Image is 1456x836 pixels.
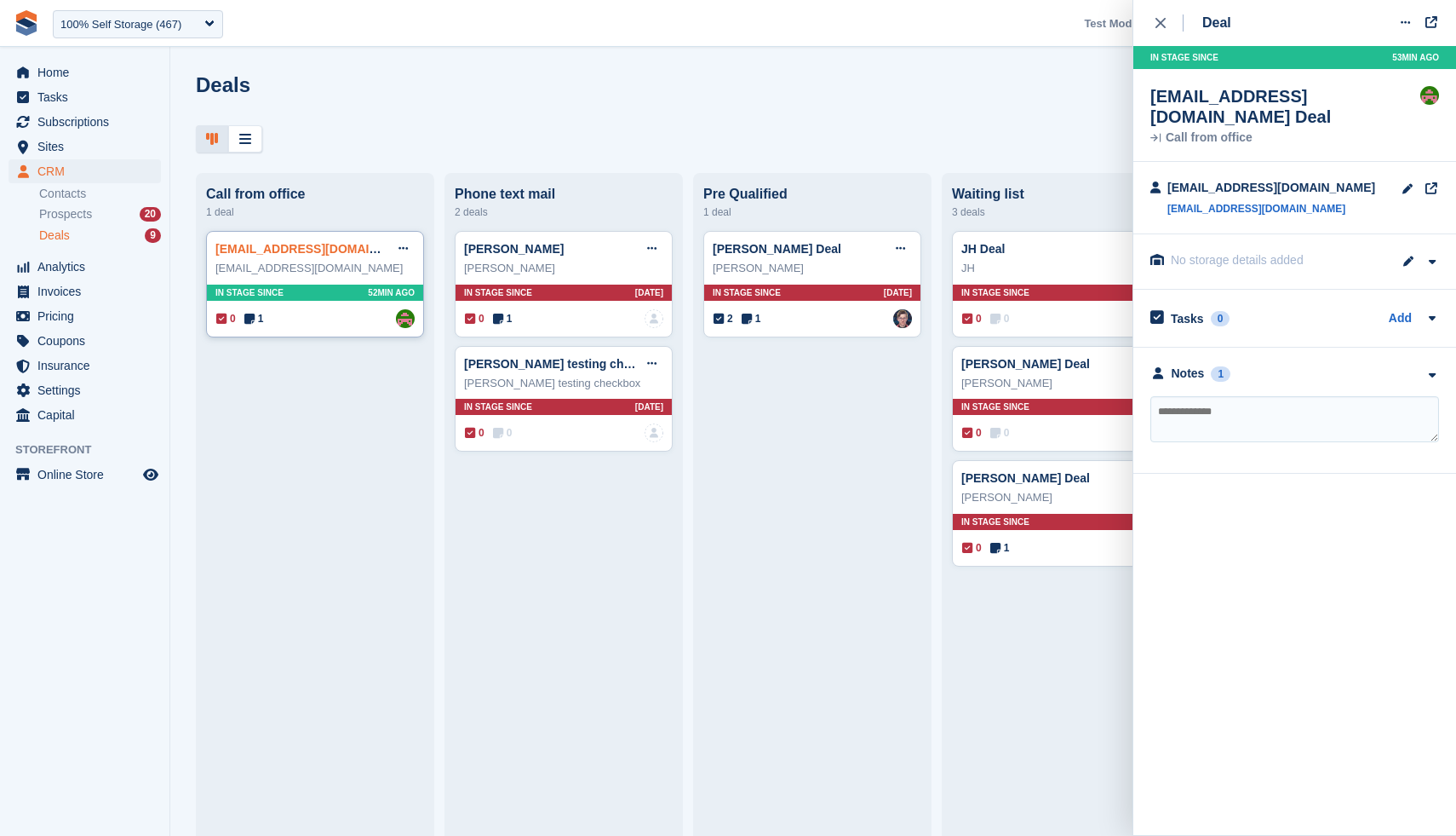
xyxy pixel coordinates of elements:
span: [DATE] [635,401,663,413]
div: JH [961,260,1161,277]
span: Deals [39,228,70,244]
span: 1 [493,311,513,326]
div: Call from office [206,187,424,202]
div: [PERSON_NAME] [961,375,1161,392]
div: 2 deals [455,202,673,222]
a: menu [9,85,161,109]
span: 1 [742,311,761,326]
div: 1 [1211,366,1230,382]
span: In stage since [464,401,532,413]
span: Settings [37,378,140,402]
span: 0 [465,425,484,441]
a: [PERSON_NAME] Deal [961,357,1090,371]
div: 20 [140,207,161,222]
div: 3 deals [952,202,1170,222]
span: 1 [244,311,264,326]
div: Call from office [1150,132,1420,144]
h1: Deals [196,73,250,96]
span: Insurance [37,354,140,378]
div: No storage details added [1171,251,1341,269]
a: menu [9,110,161,134]
div: [PERSON_NAME] [464,260,663,277]
span: In stage since [215,286,284,299]
span: Home [37,61,140,84]
span: [DATE] [884,286,912,299]
span: In stage since [961,516,1029,528]
span: 0 [962,540,982,556]
img: deal-assignee-blank [645,309,663,328]
span: 0 [962,311,982,326]
span: In stage since [464,286,532,299]
a: menu [9,354,161,378]
div: 1 deal [206,202,424,222]
a: Add [1389,309,1412,329]
span: Prospects [39,206,92,222]
a: [PERSON_NAME] [464,242,564,256]
a: menu [9,403,161,427]
a: [EMAIL_ADDRESS][DOMAIN_NAME] [1167,201,1375,216]
a: [PERSON_NAME] Deal [713,242,841,256]
span: 0 [990,425,1010,441]
span: 0 [990,311,1010,326]
a: menu [9,159,161,183]
div: [EMAIL_ADDRESS][DOMAIN_NAME] Deal [1150,86,1420,127]
span: Subscriptions [37,110,140,134]
span: 0 [216,311,236,326]
span: Online Store [37,463,140,487]
img: Will [1420,86,1439,105]
span: Analytics [37,255,140,279]
span: 1 [990,540,1010,556]
span: Coupons [37,329,140,353]
span: In stage since [961,401,1029,413]
a: [PERSON_NAME] Deal [961,471,1090,485]
a: Deals 9 [39,227,161,245]
span: [DATE] [635,286,663,299]
span: Tasks [37,85,140,109]
h2: Tasks [1171,311,1204,326]
a: menu [9,61,161,84]
a: menu [9,255,161,279]
div: [EMAIL_ADDRESS][DOMAIN_NAME] [1167,179,1375,197]
span: Test Mode [1084,15,1138,32]
div: Deal [1202,13,1231,33]
div: Pre Qualified [703,187,921,202]
img: deal-assignee-blank [645,424,663,442]
span: Invoices [37,280,140,303]
a: Contacts [39,186,161,202]
div: Waiting list [952,187,1170,202]
a: menu [9,329,161,353]
a: menu [9,135,161,159]
div: Phone text mail [455,187,673,202]
span: 2 [714,311,733,326]
span: 0 [962,425,982,441]
div: 0 [1211,311,1230,326]
span: 52MIN AGO [368,286,415,299]
span: In stage since [1150,51,1218,64]
span: 53MIN AGO [1392,51,1439,64]
a: Preview store [140,464,161,485]
div: [PERSON_NAME] [961,489,1161,506]
img: stora-icon-8386f47178a22dfd0bd8f6a31ec36ba5ce8667c1dd55bd0f319d3a0aa187defe.svg [14,10,39,36]
span: Pricing [37,304,140,328]
span: Sites [37,135,140,159]
a: [EMAIL_ADDRESS][DOMAIN_NAME] Deal [215,242,452,256]
span: 0 [493,425,513,441]
span: CRM [37,159,140,183]
div: [PERSON_NAME] testing checkbox [464,375,663,392]
a: Will [396,309,415,328]
span: In stage since [961,286,1029,299]
span: Storefront [15,441,169,458]
a: menu [9,463,161,487]
div: 1 deal [703,202,921,222]
a: [PERSON_NAME] testing checkbox Deal [464,357,693,371]
a: JH Deal [961,242,1005,256]
div: 100% Self Storage (467) [60,16,181,33]
a: menu [9,280,161,303]
span: Capital [37,403,140,427]
img: Steven [893,309,912,328]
